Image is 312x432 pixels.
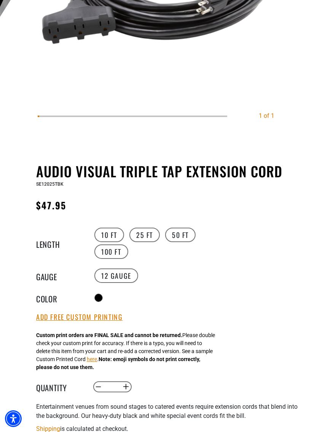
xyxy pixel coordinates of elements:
h1: Audio Visual Triple Tap Extension Cord [36,163,306,179]
label: Quantity [36,382,74,392]
p: Entertainment venues from sound stages to catered events require extension cords that blend into ... [36,402,306,421]
label: 12 Gauge [94,268,138,283]
div: 1 of 1 [259,111,274,120]
strong: Custom print orders are FINAL SALE and cannot be returned. [36,332,182,338]
div: Please double check your custom print for accuracy. If there is a typo, you will need to delete t... [36,331,215,371]
button: Add Free Custom Printing [36,313,123,321]
legend: Length [36,238,74,248]
legend: Gauge [36,271,74,281]
label: 25 FT [129,228,160,242]
label: 100 FT [94,244,128,259]
span: $47.95 [36,198,66,212]
legend: Color [36,293,74,303]
strong: Note: emoji symbols do not print correctly, please do not use them. [36,356,200,370]
span: SE12025TBK [36,181,64,187]
label: 50 FT [165,228,196,242]
button: here [87,355,97,363]
div: Accessibility Menu [5,410,22,427]
label: 10 FT [94,228,124,242]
